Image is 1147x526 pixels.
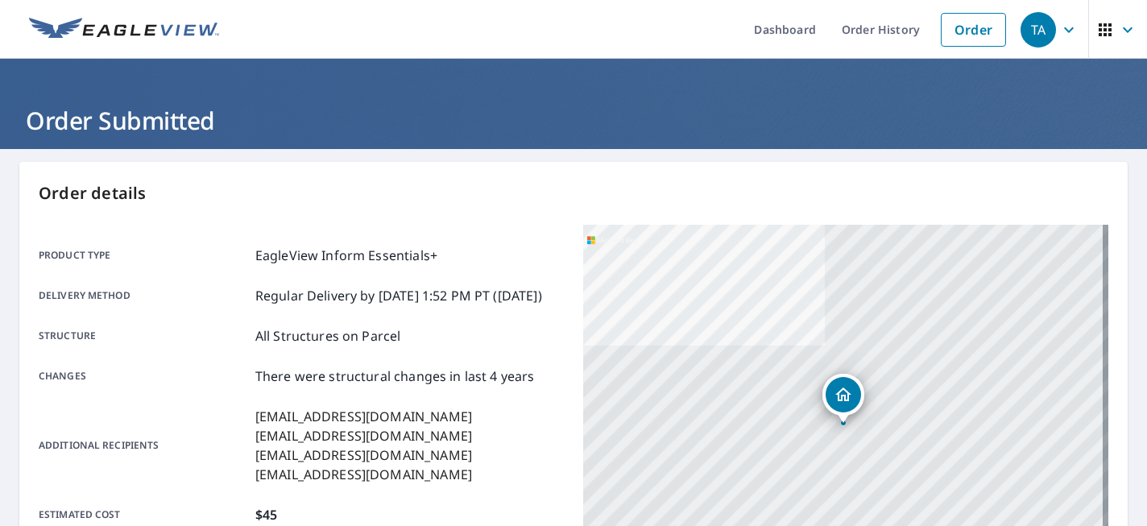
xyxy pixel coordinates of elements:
p: [EMAIL_ADDRESS][DOMAIN_NAME] [255,426,472,445]
p: [EMAIL_ADDRESS][DOMAIN_NAME] [255,465,472,484]
p: $45 [255,505,277,524]
p: [EMAIL_ADDRESS][DOMAIN_NAME] [255,445,472,465]
p: Additional recipients [39,407,249,484]
p: Changes [39,367,249,386]
div: Dropped pin, building 1, Residential property, 535 Old York Rd Allentown, NJ 08501 [822,374,864,424]
img: EV Logo [29,18,219,42]
p: Structure [39,326,249,346]
p: Delivery method [39,286,249,305]
p: Regular Delivery by [DATE] 1:52 PM PT ([DATE]) [255,286,542,305]
h1: Order Submitted [19,104,1128,137]
p: [EMAIL_ADDRESS][DOMAIN_NAME] [255,407,472,426]
p: Product type [39,246,249,265]
div: TA [1021,12,1056,48]
p: There were structural changes in last 4 years [255,367,535,386]
p: Order details [39,181,1108,205]
p: Estimated cost [39,505,249,524]
a: Order [941,13,1006,47]
p: All Structures on Parcel [255,326,401,346]
p: EagleView Inform Essentials+ [255,246,437,265]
